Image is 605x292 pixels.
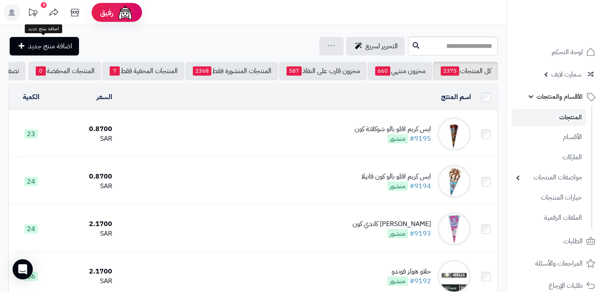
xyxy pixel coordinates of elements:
[57,276,112,286] div: SAR
[410,229,431,239] a: #9193
[352,219,431,229] div: [PERSON_NAME] كاندي كون
[512,168,586,187] a: مواصفات المنتجات
[512,209,586,227] a: الملفات الرقمية
[355,124,431,134] div: ايس كريم اقلو بالو شوكلاتة كون
[117,4,134,21] img: ai-face.png
[512,231,600,251] a: الطلبات
[41,2,47,8] div: 9
[24,129,38,139] span: 23
[97,92,112,102] a: السعر
[512,109,586,126] a: المنتجات
[512,253,600,274] a: المراجعات والأسئلة
[25,24,62,34] div: اضافة منتج جديد
[549,280,583,292] span: طلبات الإرجاع
[366,41,398,51] span: التحرير لسريع
[57,229,112,239] div: SAR
[535,258,583,269] span: المراجعات والأسئلة
[346,37,405,55] a: التحرير لسريع
[387,267,431,276] div: حلاو هولز فوندو
[387,182,408,191] span: منشور
[441,66,459,76] span: 2375
[57,134,112,144] div: SAR
[24,224,38,234] span: 24
[437,117,471,151] img: ايس كريم اقلو بالو شوكلاتة كون
[512,42,600,62] a: لوحة التحكم
[24,272,38,281] span: 56
[57,267,112,276] div: 2.1700
[13,259,33,279] div: Open Intercom Messenger
[102,62,184,80] a: المنتجات المخفية فقط7
[387,229,408,238] span: منشور
[368,62,432,80] a: مخزون منتهي660
[24,177,38,186] span: 24
[387,276,408,286] span: منشور
[185,62,278,80] a: المنتجات المنشورة فقط2368
[512,128,586,146] a: الأقسام
[100,8,113,18] span: رفيق
[57,172,112,182] div: 0.8700
[57,219,112,229] div: 2.1700
[36,66,46,76] span: 0
[110,66,120,76] span: 7
[512,148,586,166] a: الماركات
[28,41,72,51] span: اضافة منتج جديد
[410,276,431,286] a: #9192
[551,68,581,80] span: سمارت لايف
[410,134,431,144] a: #9195
[361,172,431,182] div: ايس كريم اقلو بالو كون فانيلا
[433,62,498,80] a: كل المنتجات2375
[552,46,583,58] span: لوحة التحكم
[28,62,101,80] a: المنتجات المخفضة0
[287,66,302,76] span: 587
[563,235,583,247] span: الطلبات
[387,134,408,143] span: منشور
[512,189,586,207] a: خيارات المنتجات
[537,91,583,103] span: الأقسام والمنتجات
[441,92,471,102] a: اسم المنتج
[57,124,112,134] div: 0.8700
[10,37,79,55] a: اضافة منتج جديد
[437,212,471,246] img: ايس كريم ايجلو كوتن كاندي كون
[57,182,112,191] div: SAR
[193,66,211,76] span: 2368
[375,66,390,76] span: 660
[437,165,471,198] img: ايس كريم اقلو بالو كون فانيلا
[22,4,43,23] a: تحديثات المنصة
[279,62,367,80] a: مخزون قارب على النفاذ587
[410,181,431,191] a: #9194
[23,92,39,102] a: الكمية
